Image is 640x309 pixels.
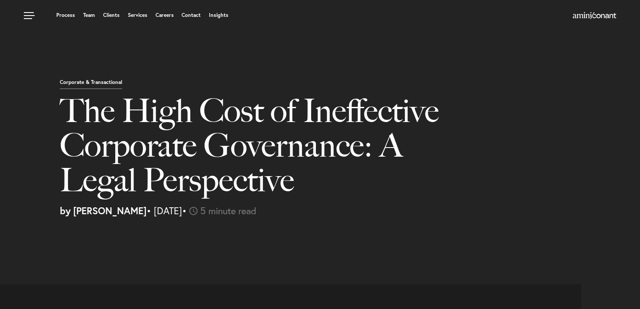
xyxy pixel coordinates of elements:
[209,13,228,18] a: Insights
[573,12,616,19] img: Amini & Conant
[60,80,122,89] p: Corporate & Transactional
[128,13,147,18] a: Services
[60,206,634,216] p: • [DATE]
[60,93,461,206] h1: The High Cost of Ineffective Corporate Governance: A Legal Perspective
[103,13,120,18] a: Clients
[189,207,198,215] img: icon-time-light.svg
[83,13,95,18] a: Team
[60,204,146,217] strong: by [PERSON_NAME]
[573,13,616,19] a: Home
[56,13,75,18] a: Process
[182,13,201,18] a: Contact
[200,204,257,217] span: 5 minute read
[182,204,187,217] span: •
[156,13,174,18] a: Careers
